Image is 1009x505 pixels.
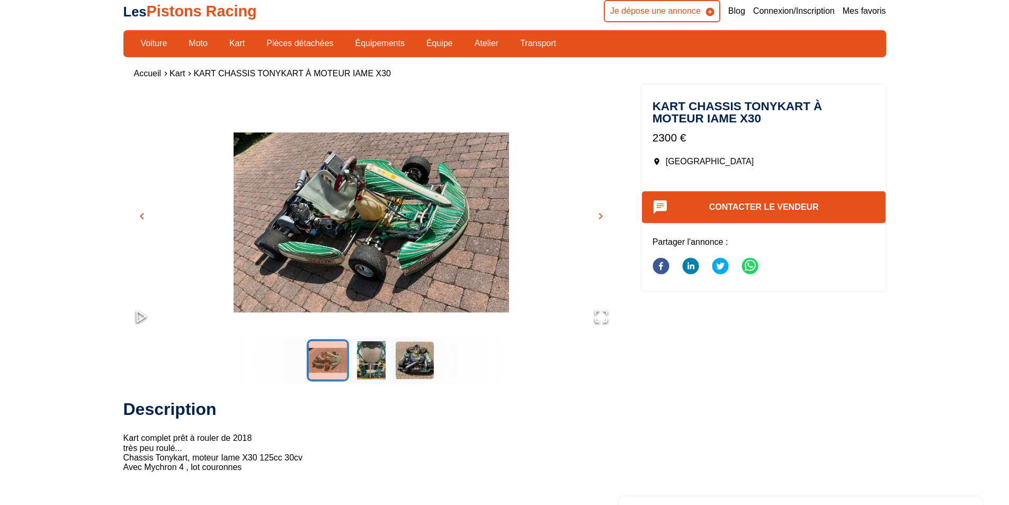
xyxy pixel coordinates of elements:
span: Les [123,4,147,19]
button: Go to Slide 2 [350,339,392,382]
h1: KART CHASSIS TONYKART à MOTEUR IAME X30 [653,101,876,125]
p: Partager l'annonce : [653,236,876,248]
p: 2300 € [653,130,876,145]
a: Moto [182,34,215,52]
p: [GEOGRAPHIC_DATA] [653,156,876,167]
button: Contacter le vendeur [642,191,886,223]
a: Kart [169,69,185,78]
a: Équipements [349,34,412,52]
a: Accueil [134,69,162,78]
a: Contacter le vendeur [709,202,819,211]
div: Kart complet prêt à rouler de 2018 très peu roulé... Chassis Tonykart, moteur Iame X30 125cc 30cv... [123,398,619,473]
h2: Description [123,398,619,420]
div: Thumbnail Navigation [123,339,619,382]
button: linkedin [682,251,699,283]
span: chevron_right [594,210,607,223]
button: Go to Slide 3 [394,339,436,382]
a: Voiture [134,34,174,52]
a: Kart [222,34,252,52]
button: twitter [712,251,729,283]
a: Pièces détachées [260,34,340,52]
a: KART CHASSIS TONYKART à MOTEUR IAME X30 [193,69,391,78]
button: Play or Pause Slideshow [123,298,159,336]
button: chevron_left [134,208,150,224]
a: Atelier [468,34,505,52]
a: Connexion/Inscription [753,5,835,17]
div: Go to Slide 1 [123,85,619,336]
button: Go to Slide 1 [307,339,349,382]
a: Transport [513,34,563,52]
button: Open Fullscreen [583,298,619,336]
button: facebook [653,251,669,283]
button: whatsapp [742,251,758,283]
span: chevron_left [136,210,148,223]
a: Équipe [419,34,460,52]
a: Blog [728,5,745,17]
a: LesPistons Racing [123,3,257,20]
button: chevron_right [593,208,609,224]
a: Mes favoris [843,5,886,17]
img: image [123,85,619,360]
